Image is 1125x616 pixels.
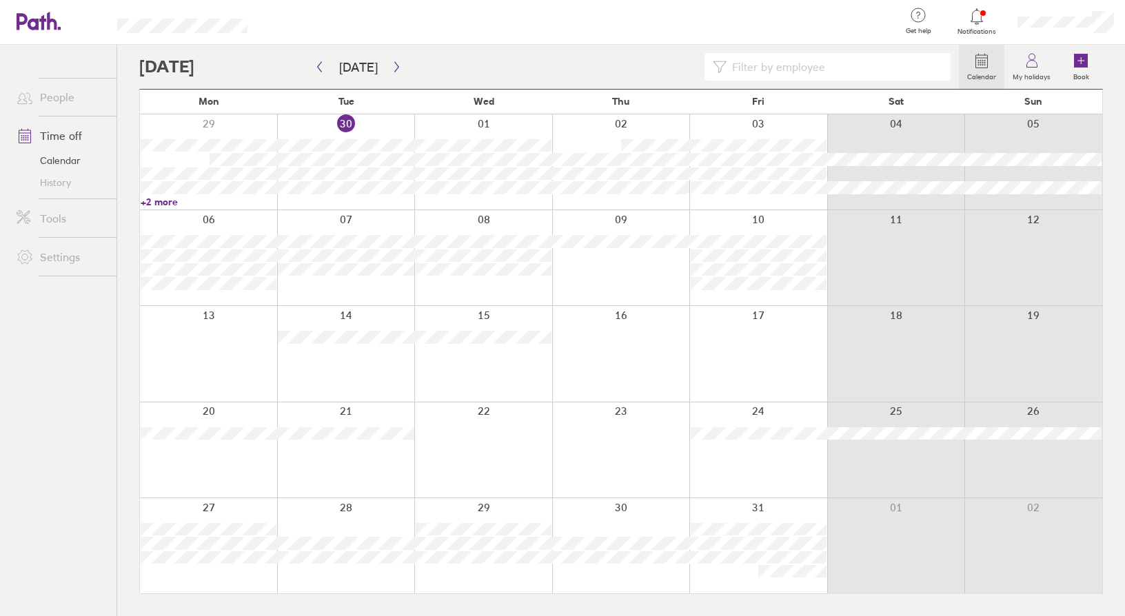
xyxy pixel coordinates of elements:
a: Notifications [955,7,1000,36]
span: Sat [889,96,904,107]
a: Calendar [6,150,116,172]
span: Thu [612,96,629,107]
a: History [6,172,116,194]
span: Tue [338,96,354,107]
a: +2 more [141,196,276,208]
span: Wed [474,96,494,107]
a: Settings [6,243,116,271]
span: Sun [1024,96,1042,107]
a: Tools [6,205,116,232]
a: Book [1059,45,1103,89]
input: Filter by employee [727,54,942,80]
span: Mon [199,96,219,107]
label: My holidays [1004,69,1059,81]
button: [DATE] [328,56,389,79]
span: Fri [752,96,764,107]
label: Book [1065,69,1097,81]
span: Notifications [955,28,1000,36]
a: My holidays [1004,45,1059,89]
label: Calendar [959,69,1004,81]
a: People [6,83,116,111]
a: Time off [6,122,116,150]
a: Calendar [959,45,1004,89]
span: Get help [896,27,941,35]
